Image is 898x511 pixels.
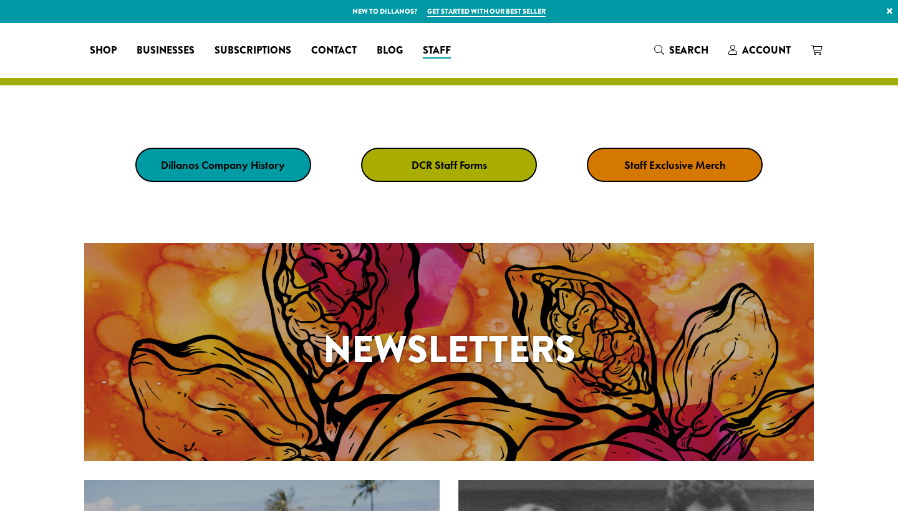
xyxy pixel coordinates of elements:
a: Newsletters [84,243,814,461]
strong: Staff Exclusive Merch [624,158,726,172]
span: Blog [377,43,403,59]
a: Shop [80,41,127,60]
strong: Dillanos Company History [161,158,285,172]
a: Search [644,40,718,60]
strong: DCR Staff Forms [412,158,487,172]
a: Staff [413,41,461,60]
span: Search [669,43,708,57]
h1: Newsletters [84,322,814,378]
span: Account [742,43,791,57]
a: Dillanos Company History [135,148,311,182]
a: DCR Staff Forms [361,148,537,182]
a: Staff Exclusive Merch [587,148,763,182]
span: Contact [311,43,357,59]
span: Subscriptions [215,43,291,59]
span: Staff [423,43,451,59]
a: Get started with our best seller [427,6,546,17]
span: Businesses [137,43,195,59]
span: Shop [90,43,117,59]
